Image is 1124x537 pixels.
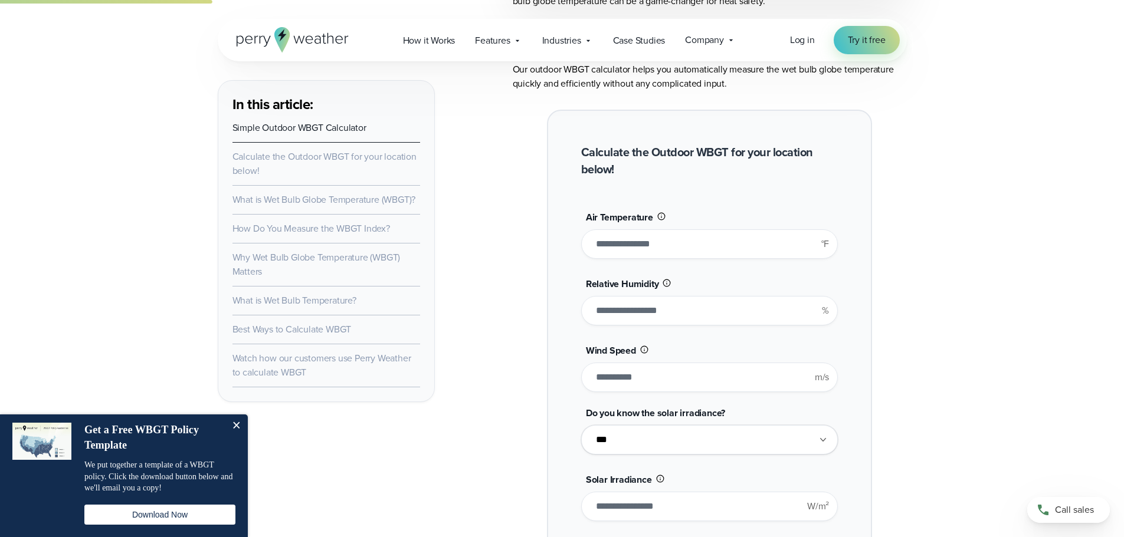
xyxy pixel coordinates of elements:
span: Case Studies [613,34,666,48]
span: Do you know the solar irradiance? [586,406,725,420]
span: Relative Humidity [586,277,659,291]
span: Call sales [1055,503,1094,517]
span: How it Works [403,34,456,48]
a: Best Ways to Calculate WBGT [232,322,352,336]
a: Call sales [1027,497,1110,523]
span: Features [475,34,510,48]
span: Wind Speed [586,344,636,357]
a: What is Wet Bulb Globe Temperature (WBGT)? [232,193,416,206]
h3: In this article: [232,95,420,114]
span: Try it free [848,33,886,47]
a: Simple Outdoor WBGT Calculator [232,121,366,134]
a: Why Wet Bulb Globe Temperature (WBGT) Matters [232,251,401,278]
a: Try it free [834,26,900,54]
a: Case Studies [603,28,676,52]
img: dialog featured image [12,423,71,460]
span: Industries [542,34,581,48]
a: What is Wet Bulb Temperature? [232,294,356,307]
span: Solar Irradiance [586,473,652,486]
a: Calculate the Outdoor WBGT for your location below! [232,150,417,177]
a: Watch how our customers use Perry Weather to calculate WBGT [232,351,411,379]
button: Download Now [84,505,235,525]
a: How Do You Measure the WBGT Index? [232,222,390,235]
span: Air Temperature [586,210,653,224]
h4: Get a Free WBGT Policy Template [84,423,223,453]
p: We put together a template of a WBGT policy. Click the download button below and we'll email you ... [84,459,235,494]
button: Close [224,414,248,438]
span: Company [685,33,724,47]
a: How it Works [393,28,466,52]
h2: Calculate the Outdoor WBGT for your location below! [581,144,838,178]
p: Our outdoor WBGT calculator helps you automatically measure the wet bulb globe temperature quickl... [513,62,907,91]
a: Log in [790,33,815,47]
